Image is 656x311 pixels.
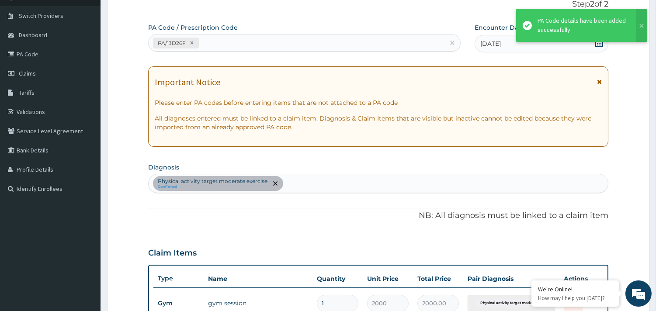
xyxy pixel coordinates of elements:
[413,270,463,287] th: Total Price
[480,39,501,48] span: [DATE]
[463,270,559,287] th: Pair Diagnosis
[148,210,608,221] p: NB: All diagnosis must be linked to a claim item
[312,270,363,287] th: Quantity
[45,49,147,60] div: Chat with us now
[204,270,312,287] th: Name
[155,77,220,87] h1: Important Notice
[538,294,612,302] p: How may I help you today?
[363,270,413,287] th: Unit Price
[538,16,628,35] div: PA Code details have been added successfully
[475,23,525,32] label: Encounter Date
[153,270,204,287] th: Type
[148,249,197,258] h3: Claim Items
[16,44,35,66] img: d_794563401_company_1708531726252_794563401
[4,213,167,244] textarea: Type your message and hit 'Enter'
[19,31,47,39] span: Dashboard
[155,98,602,107] p: Please enter PA codes before entering items that are not attached to a PA code
[148,163,179,172] label: Diagnosis
[148,23,238,32] label: PA Code / Prescription Code
[19,69,36,77] span: Claims
[51,97,121,186] span: We're online!
[155,38,187,48] div: PA/13D26F
[19,89,35,97] span: Tariffs
[143,4,164,25] div: Minimize live chat window
[155,114,602,131] p: All diagnoses entered must be linked to a claim item. Diagnosis & Claim Items that are visible bu...
[559,270,603,287] th: Actions
[538,285,612,293] div: We're Online!
[19,12,63,20] span: Switch Providers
